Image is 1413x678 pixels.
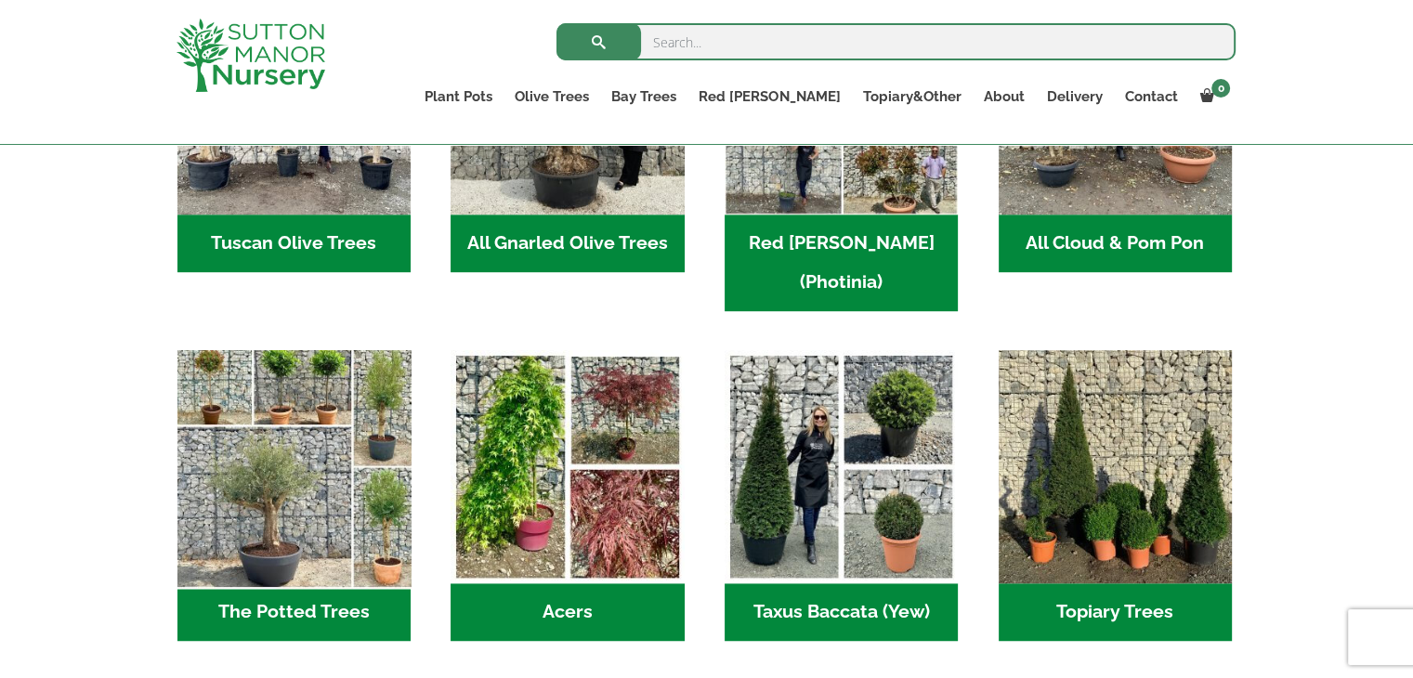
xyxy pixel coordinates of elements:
[972,84,1035,110] a: About
[1035,84,1113,110] a: Delivery
[451,350,684,641] a: Visit product category Acers
[851,84,972,110] a: Topiary&Other
[999,215,1232,272] h2: All Cloud & Pom Pon
[1188,84,1236,110] a: 0
[1113,84,1188,110] a: Contact
[600,84,687,110] a: Bay Trees
[725,215,958,311] h2: Red [PERSON_NAME] (Photinia)
[556,23,1236,60] input: Search...
[451,215,684,272] h2: All Gnarled Olive Trees
[725,350,958,641] a: Visit product category Taxus Baccata (Yew)
[177,19,325,92] img: logo
[999,350,1232,641] a: Visit product category Topiary Trees
[171,344,416,589] img: Home - new coll
[177,215,411,272] h2: Tuscan Olive Trees
[451,583,684,641] h2: Acers
[451,350,684,583] img: Home - Untitled Project 4
[725,350,958,583] img: Home - Untitled Project
[687,84,851,110] a: Red [PERSON_NAME]
[999,583,1232,641] h2: Topiary Trees
[999,350,1232,583] img: Home - C8EC7518 C483 4BAA AA61 3CAAB1A4C7C4 1 201 a
[504,84,600,110] a: Olive Trees
[177,583,411,641] h2: The Potted Trees
[725,583,958,641] h2: Taxus Baccata (Yew)
[177,350,411,641] a: Visit product category The Potted Trees
[1211,79,1230,98] span: 0
[413,84,504,110] a: Plant Pots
